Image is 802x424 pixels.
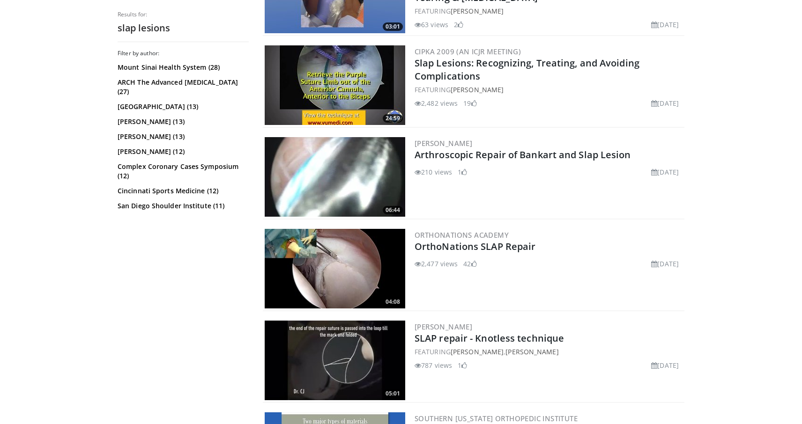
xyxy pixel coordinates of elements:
li: 19 [463,98,476,108]
a: Arthroscopic Repair of Bankart and Slap Lesion [415,148,631,161]
span: 06:44 [383,206,403,214]
a: San Diego Shoulder Institute (11) [118,201,246,211]
div: FEATURING [415,6,683,16]
a: OrthoNations SLAP Repair [415,240,535,253]
a: [GEOGRAPHIC_DATA] (13) [118,102,246,111]
a: 05:01 [265,321,405,400]
li: 1 [458,360,467,370]
div: FEATURING [415,85,683,95]
p: Results for: [118,11,249,18]
span: 03:01 [383,22,403,31]
span: 05:01 [383,389,403,398]
a: [PERSON_NAME] [415,139,472,148]
li: 210 views [415,167,452,177]
li: [DATE] [651,20,679,29]
a: CIPKA 2009 (an ICJR Meeting) [415,47,521,56]
a: [PERSON_NAME] [451,347,504,356]
img: 430a6989-7565-4eaf-b61b-53a090b1d8eb.300x170_q85_crop-smart_upscale.jpg [265,229,405,308]
a: Slap Lesions: Recognizing, Treating, and Avoiding Complications [415,57,639,82]
a: [PERSON_NAME] [505,347,558,356]
img: ea758893-94cd-4ddf-aa32-1ed9e0692597.300x170_q85_crop-smart_upscale.jpg [265,137,405,217]
li: [DATE] [651,259,679,269]
li: 63 views [415,20,448,29]
li: 1 [458,167,467,177]
a: ARCH The Advanced [MEDICAL_DATA] (27) [118,78,246,96]
li: 787 views [415,360,452,370]
a: [PERSON_NAME] [415,322,472,331]
a: [PERSON_NAME] (13) [118,117,246,126]
li: 42 [463,259,476,269]
a: Cincinnati Sports Medicine (12) [118,186,246,196]
span: 04:08 [383,298,403,306]
a: Complex Coronary Cases Symposium (12) [118,162,246,181]
a: [PERSON_NAME] [451,85,504,94]
div: FEATURING , [415,347,683,357]
a: [PERSON_NAME] (13) [118,132,246,141]
li: [DATE] [651,360,679,370]
h3: Filter by author: [118,50,249,57]
a: [PERSON_NAME] (12) [118,147,246,156]
a: [PERSON_NAME] [451,7,504,15]
li: 2,482 views [415,98,458,108]
a: SLAP repair - Knotless technique [415,332,564,344]
a: 06:44 [265,137,405,217]
img: a9762493-97bc-4429-8b9d-f63ee4323b99.300x170_q85_crop-smart_upscale.jpg [265,321,405,400]
li: 2 [454,20,463,29]
h2: slap lesions [118,22,249,34]
img: snyder_-_slap_napa_2.png.300x170_q85_crop-smart_upscale.jpg [265,45,405,125]
a: OrthoNations Academy [415,230,509,240]
a: Southern [US_STATE] Orthopedic Institute [415,414,578,423]
li: [DATE] [651,167,679,177]
li: 2,477 views [415,259,458,269]
a: 04:08 [265,229,405,308]
a: Mount Sinai Health System (28) [118,63,246,72]
a: 24:59 [265,45,405,125]
li: [DATE] [651,98,679,108]
span: 24:59 [383,114,403,123]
